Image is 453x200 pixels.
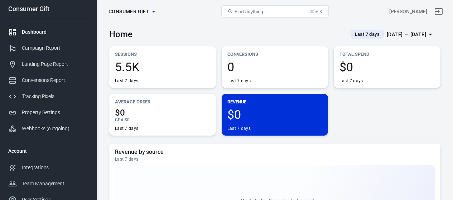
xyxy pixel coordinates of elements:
button: Consumer Gift [106,5,158,18]
a: Team Management [3,176,94,192]
span: 0 [227,61,323,73]
a: Sign out [430,3,447,20]
p: Conversions [227,50,323,58]
span: 5.5K [115,61,210,73]
button: Find anything...⌘ + K [221,5,329,18]
a: Campaign Report [3,40,94,56]
a: Landing Page Report [3,56,94,72]
div: Webhooks (outgoing) [22,125,88,132]
div: Property Settings [22,109,88,116]
a: Tracking Pixels [3,88,94,104]
span: $0 [115,108,210,117]
div: Last 7 days [115,156,435,162]
a: Dashboard [3,24,94,40]
div: Integrations [22,164,88,171]
div: Campaign Report [22,44,88,52]
div: Landing Page Report [22,60,88,68]
div: Conversions Report [22,77,88,84]
div: Team Management [22,180,88,187]
div: Last 7 days [227,78,251,84]
button: Last 7 days[DATE] － [DATE] [345,29,440,40]
span: Find anything... [235,9,267,14]
h3: Home [109,29,132,39]
p: Average Order [115,98,210,106]
div: ⌘ + K [309,9,323,14]
div: Consumer Gift [3,6,94,12]
div: Account id: juSFbWAb [389,8,427,15]
div: Tracking Pixels [22,93,88,100]
div: Last 7 days [115,78,138,84]
a: Integrations [3,160,94,176]
span: Last 7 days [352,31,382,38]
span: Consumer Gift [109,7,149,16]
a: Conversions Report [3,72,94,88]
span: $0 [339,61,435,73]
li: Account [3,142,94,160]
p: Revenue [227,98,323,106]
div: [DATE] － [DATE] [387,30,426,39]
div: Last 7 days [339,78,363,84]
div: Last 7 days [227,126,251,131]
p: Total Spend [339,50,435,58]
p: Sessions [115,50,210,58]
span: CPA : [115,117,125,122]
div: Last 7 days [115,126,138,131]
a: Property Settings [3,104,94,121]
a: Webhooks (outgoing) [3,121,94,137]
div: Dashboard [22,28,88,36]
span: $0 [227,108,323,121]
span: $0 [125,117,130,122]
h5: Revenue by source [115,148,435,156]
